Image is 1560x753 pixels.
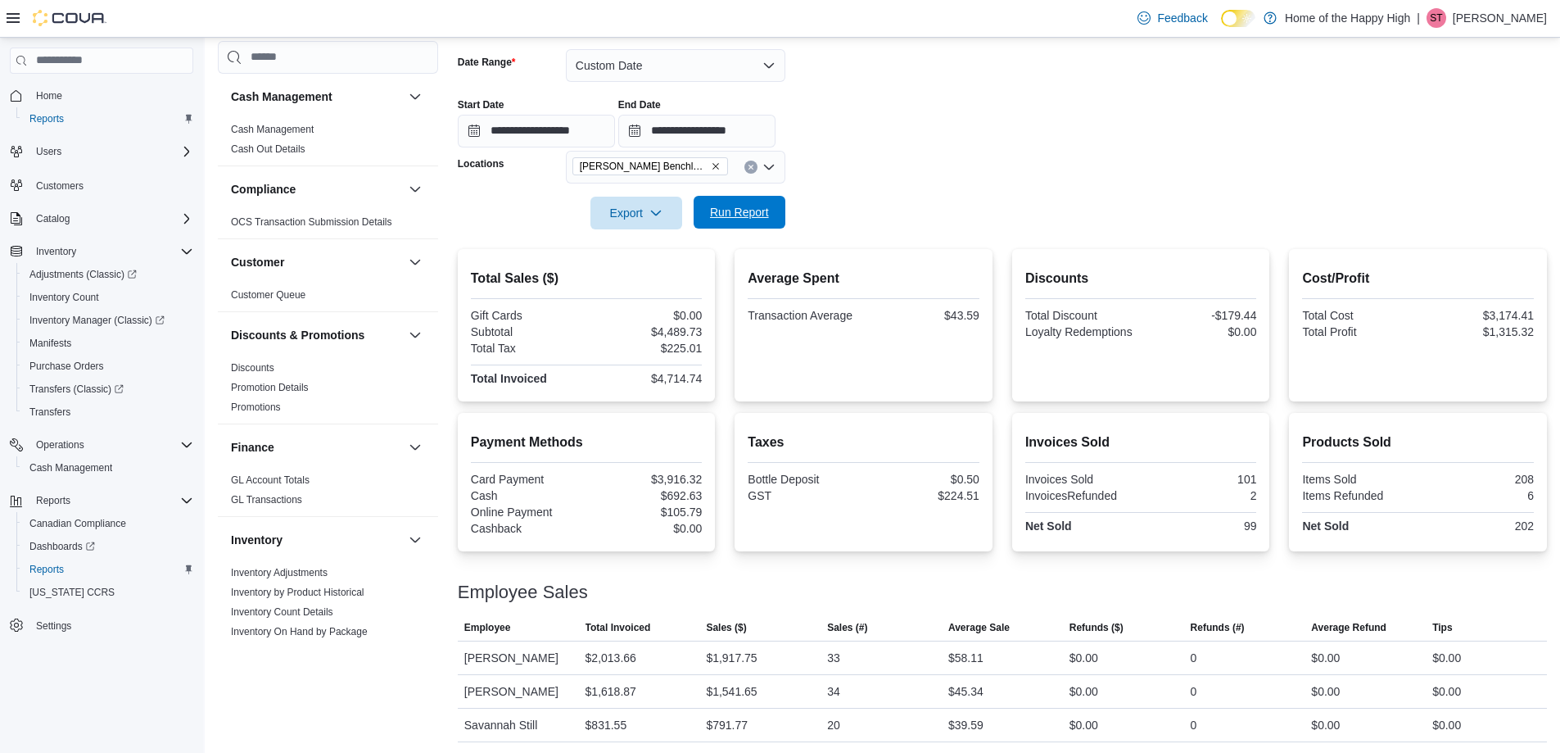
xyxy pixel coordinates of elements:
[1144,473,1256,486] div: 101
[231,532,283,548] h3: Inventory
[29,461,112,474] span: Cash Management
[827,621,867,634] span: Sales (#)
[29,435,193,455] span: Operations
[16,558,200,581] button: Reports
[231,88,332,105] h3: Cash Management
[218,358,438,424] div: Discounts & Promotions
[23,311,193,330] span: Inventory Manager (Classic)
[23,356,193,376] span: Purchase Orders
[1422,309,1534,322] div: $3,174.41
[231,626,368,637] a: Inventory On Hand by Package
[23,402,77,422] a: Transfers
[36,494,70,507] span: Reports
[29,615,193,636] span: Settings
[572,157,728,175] span: Hinton - Hinton Benchlands - Fire & Flower
[23,458,193,478] span: Cash Management
[706,682,757,701] div: $1,541.65
[23,537,193,556] span: Dashboards
[586,621,651,634] span: Total Invoiced
[580,158,708,175] span: [PERSON_NAME] Benchlands - Fire & Flower
[16,535,200,558] a: Dashboards
[23,333,193,353] span: Manifests
[1025,269,1257,288] h2: Discounts
[706,621,746,634] span: Sales ($)
[231,474,310,486] a: GL Account Totals
[29,491,193,510] span: Reports
[458,583,588,602] h3: Employee Sales
[10,77,193,680] nav: Complex example
[3,173,200,197] button: Customers
[1302,433,1534,452] h2: Products Sold
[218,470,438,516] div: Finance
[590,372,702,385] div: $4,714.74
[590,489,702,502] div: $692.63
[16,512,200,535] button: Canadian Compliance
[590,197,682,229] button: Export
[23,265,143,284] a: Adjustments (Classic)
[471,372,547,385] strong: Total Invoiced
[1422,489,1534,502] div: 6
[231,254,284,270] h3: Customer
[1432,648,1461,668] div: $0.00
[618,98,661,111] label: End Date
[23,288,193,307] span: Inventory Count
[16,581,200,604] button: [US_STATE] CCRS
[23,583,193,602] span: Washington CCRS
[29,85,193,106] span: Home
[1144,519,1256,533] div: 99
[1144,325,1256,338] div: $0.00
[16,107,200,130] button: Reports
[1069,621,1124,634] span: Refunds ($)
[29,175,193,195] span: Customers
[16,309,200,332] a: Inventory Manager (Classic)
[1069,715,1098,735] div: $0.00
[1191,621,1245,634] span: Refunds (#)
[1422,325,1534,338] div: $1,315.32
[231,181,402,197] button: Compliance
[29,383,124,396] span: Transfers (Classic)
[36,89,62,102] span: Home
[29,176,90,196] a: Customers
[471,269,703,288] h2: Total Sales ($)
[1422,519,1534,533] div: 202
[231,254,402,270] button: Customer
[948,682,983,701] div: $45.34
[231,566,328,579] span: Inventory Adjustments
[464,621,511,634] span: Employee
[706,648,757,668] div: $1,917.75
[471,309,583,322] div: Gift Cards
[23,514,133,533] a: Canadian Compliance
[29,406,70,419] span: Transfers
[471,325,583,338] div: Subtotal
[405,87,425,107] button: Cash Management
[231,216,392,228] a: OCS Transaction Submission Details
[36,619,71,633] span: Settings
[867,489,979,502] div: $224.51
[29,586,115,599] span: [US_STATE] CCRS
[1417,8,1420,28] p: |
[36,145,61,158] span: Users
[231,181,296,197] h3: Compliance
[1422,473,1534,486] div: 208
[586,648,636,668] div: $2,013.66
[471,433,703,452] h2: Payment Methods
[231,439,274,456] h3: Finance
[458,709,579,742] div: Savannah Still
[1302,489,1414,502] div: Items Refunded
[23,379,130,399] a: Transfers (Classic)
[711,161,721,171] button: Remove Hinton - Hinton Benchlands - Fire & Flower from selection in this group
[23,109,70,129] a: Reports
[23,379,193,399] span: Transfers (Classic)
[590,522,702,535] div: $0.00
[231,88,402,105] button: Cash Management
[23,311,171,330] a: Inventory Manager (Classic)
[23,109,193,129] span: Reports
[1025,489,1137,502] div: InvoicesRefunded
[29,242,193,261] span: Inventory
[405,252,425,272] button: Customer
[618,115,775,147] input: Press the down key to open a popover containing a calendar.
[231,124,314,135] a: Cash Management
[566,49,785,82] button: Custom Date
[231,327,402,343] button: Discounts & Promotions
[748,269,979,288] h2: Average Spent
